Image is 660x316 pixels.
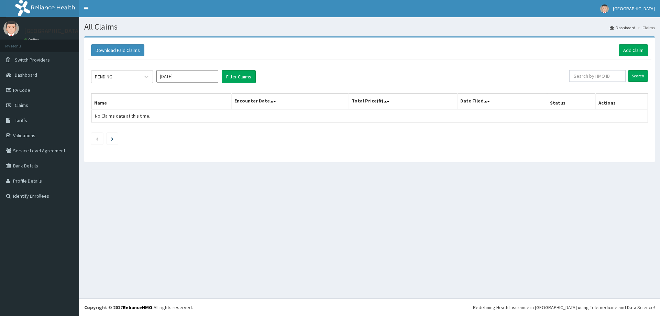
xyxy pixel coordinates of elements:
th: Actions [595,94,648,110]
th: Total Price(₦) [349,94,457,110]
a: Dashboard [610,25,635,31]
span: Switch Providers [15,57,50,63]
span: Dashboard [15,72,37,78]
span: Claims [15,102,28,108]
th: Date Filed [457,94,547,110]
th: Status [547,94,595,110]
button: Download Paid Claims [91,44,144,56]
button: Filter Claims [222,70,256,83]
a: Previous page [96,135,99,142]
th: Name [91,94,232,110]
li: Claims [636,25,655,31]
a: Next page [111,135,113,142]
p: [GEOGRAPHIC_DATA] [24,28,81,34]
a: Online [24,37,41,42]
img: User Image [3,21,19,36]
span: [GEOGRAPHIC_DATA] [613,6,655,12]
strong: Copyright © 2017 . [84,304,154,310]
a: Add Claim [619,44,648,56]
span: No Claims data at this time. [95,113,150,119]
footer: All rights reserved. [79,298,660,316]
a: RelianceHMO [123,304,152,310]
span: Tariffs [15,117,27,123]
div: PENDING [95,73,112,80]
h1: All Claims [84,22,655,31]
th: Encounter Date [231,94,349,110]
img: User Image [600,4,609,13]
input: Select Month and Year [156,70,218,83]
input: Search by HMO ID [569,70,626,82]
input: Search [628,70,648,82]
div: Redefining Heath Insurance in [GEOGRAPHIC_DATA] using Telemedicine and Data Science! [473,304,655,311]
